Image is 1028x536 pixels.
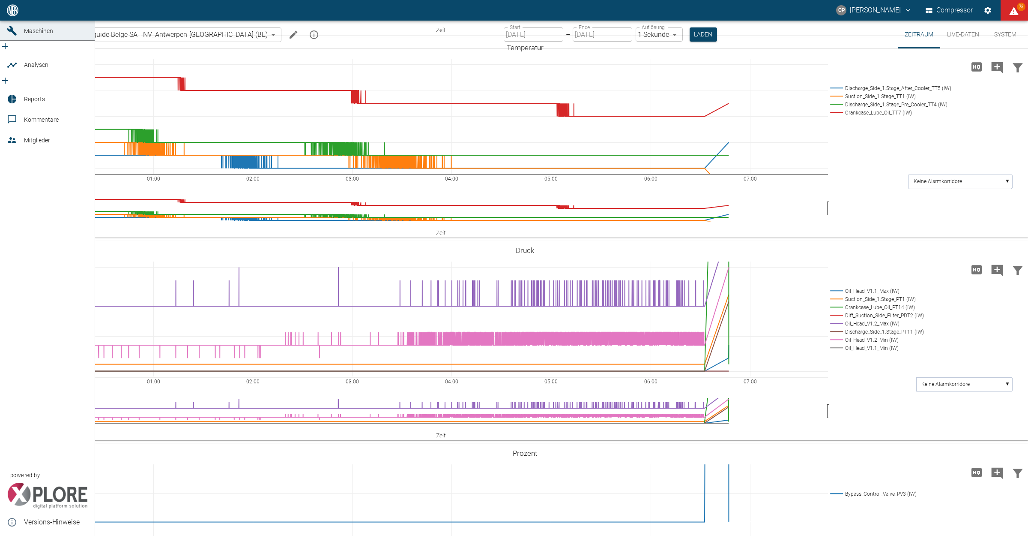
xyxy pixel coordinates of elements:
span: Kommentare [24,116,59,123]
input: DD.MM.YYYY [573,27,632,42]
span: Hohe Auflösung [966,62,987,70]
button: Einstellungen [980,3,995,18]
span: Versions-Hinweise [24,517,88,527]
button: Compressor [924,3,975,18]
label: Auflösung [642,24,665,31]
button: christoph.palm@neuman-esser.com [835,3,913,18]
label: Start [510,24,520,31]
span: Hohe Auflösung [966,468,987,476]
span: Hohe Auflösung [966,265,987,273]
label: Ende [579,24,590,31]
button: Kommentar hinzufügen [987,461,1007,484]
span: Maschinen [24,27,53,34]
span: Analysen [24,61,48,68]
span: 13.0007/1_Air Liquide Belge SA - NV_Antwerpen-[GEOGRAPHIC_DATA] (BE) [43,30,268,39]
img: logo [6,4,19,16]
a: 13.0007/1_Air Liquide Belge SA - NV_Antwerpen-[GEOGRAPHIC_DATA] (BE) [30,30,268,40]
button: Daten filtern [1007,461,1028,484]
button: mission info [305,26,323,43]
div: 1 Sekunde [636,27,683,42]
span: Mitglieder [24,137,50,144]
span: 75 [1017,3,1025,11]
span: Reports [24,96,45,102]
button: Daten filtern [1007,259,1028,281]
button: Kommentar hinzufügen [987,56,1007,78]
text: Keine Alarmkorridore [921,381,970,387]
button: Machine bearbeiten [285,26,302,43]
text: Keine Alarmkorridore [914,178,962,184]
button: System [986,21,1025,48]
button: Kommentar hinzufügen [987,259,1007,281]
span: powered by [10,471,40,479]
button: Laden [690,27,717,42]
input: DD.MM.YYYY [504,27,563,42]
div: CP [836,5,846,15]
img: Xplore Logo [7,483,88,509]
button: Live-Daten [940,21,986,48]
button: Zeitraum [898,21,940,48]
button: Daten filtern [1007,56,1028,78]
p: – [566,30,570,39]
